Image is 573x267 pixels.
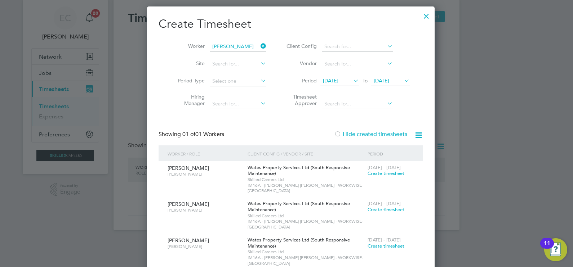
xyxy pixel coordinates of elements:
[168,165,209,171] span: [PERSON_NAME]
[322,99,393,109] input: Search for...
[210,59,266,69] input: Search for...
[544,243,550,253] div: 11
[248,164,350,177] span: Wates Property Services Ltd (South Responsive Maintenance)
[248,182,364,194] span: IM16A - [PERSON_NAME] [PERSON_NAME] - WORKWISE- [GEOGRAPHIC_DATA]
[368,237,401,243] span: [DATE] - [DATE]
[368,200,401,207] span: [DATE] - [DATE]
[284,94,317,107] label: Timesheet Approver
[284,43,317,49] label: Client Config
[248,177,364,182] span: Skilled Careers Ltd
[248,200,350,213] span: Wates Property Services Ltd (South Responsive Maintenance)
[322,42,393,52] input: Search for...
[168,171,242,177] span: [PERSON_NAME]
[172,94,205,107] label: Hiring Manager
[168,237,209,244] span: [PERSON_NAME]
[248,218,364,230] span: IM16A - [PERSON_NAME] [PERSON_NAME] - WORKWISE- [GEOGRAPHIC_DATA]
[166,145,246,162] div: Worker / Role
[368,164,401,171] span: [DATE] - [DATE]
[248,237,350,249] span: Wates Property Services Ltd (South Responsive Maintenance)
[159,131,226,138] div: Showing
[360,76,370,85] span: To
[168,201,209,207] span: [PERSON_NAME]
[168,207,242,213] span: [PERSON_NAME]
[284,60,317,67] label: Vendor
[210,76,266,86] input: Select one
[182,131,195,138] span: 01 of
[248,249,364,255] span: Skilled Careers Ltd
[374,77,389,84] span: [DATE]
[334,131,407,138] label: Hide created timesheets
[168,244,242,249] span: [PERSON_NAME]
[368,170,404,176] span: Create timesheet
[323,77,338,84] span: [DATE]
[544,238,567,261] button: Open Resource Center, 11 new notifications
[172,43,205,49] label: Worker
[322,59,393,69] input: Search for...
[368,243,404,249] span: Create timesheet
[248,213,364,219] span: Skilled Careers Ltd
[172,77,205,84] label: Period Type
[284,77,317,84] label: Period
[248,255,364,266] span: IM16A - [PERSON_NAME] [PERSON_NAME] - WORKWISE- [GEOGRAPHIC_DATA]
[210,99,266,109] input: Search for...
[246,145,366,162] div: Client Config / Vendor / Site
[368,207,404,213] span: Create timesheet
[210,42,266,52] input: Search for...
[182,131,224,138] span: 01 Workers
[172,60,205,67] label: Site
[366,145,416,162] div: Period
[159,17,423,32] h2: Create Timesheet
